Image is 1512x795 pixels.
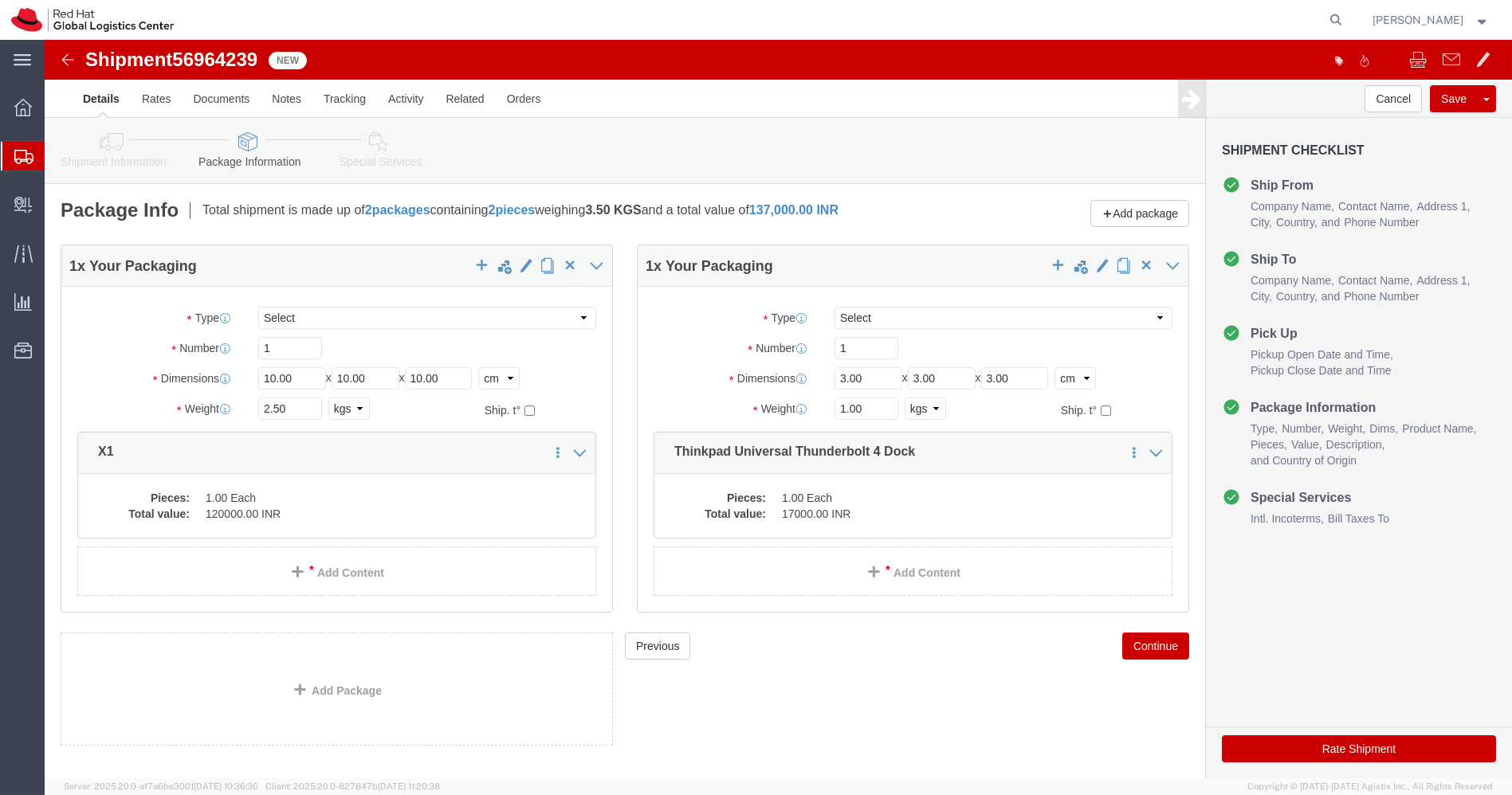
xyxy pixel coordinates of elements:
img: logo [11,8,174,32]
span: [DATE] 10:36:36 [194,781,258,791]
span: Client: 2025.20.0-827847b [265,781,440,791]
button: [PERSON_NAME] [1373,10,1490,29]
span: Server: 2025.20.0-af7a6be3001 [64,781,258,791]
span: Copyright © [DATE]-[DATE] Agistix Inc., All Rights Reserved [1247,780,1493,793]
span: [DATE] 11:20:38 [378,781,440,791]
span: Nilesh Shinde [1373,11,1464,29]
iframe: FS Legacy Container [45,40,1512,778]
